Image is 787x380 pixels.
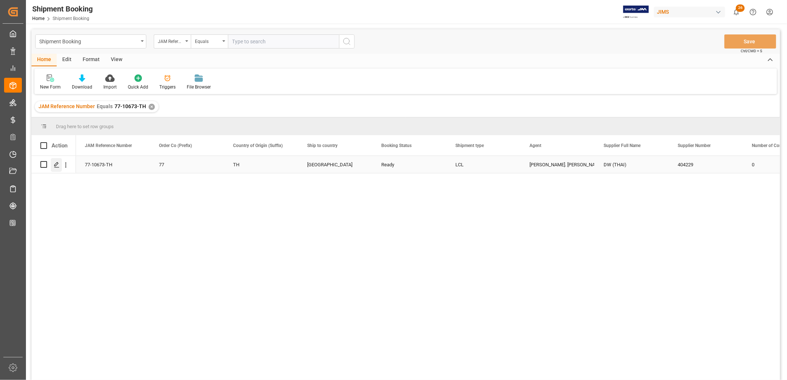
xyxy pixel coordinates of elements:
[736,4,745,12] span: 26
[529,143,541,148] span: Agent
[57,54,77,66] div: Edit
[654,5,728,19] button: JIMS
[35,34,146,49] button: open menu
[187,84,211,90] div: File Browser
[741,48,762,54] span: Ctrl/CMD + S
[77,54,105,66] div: Format
[154,34,191,49] button: open menu
[32,3,93,14] div: Shipment Booking
[39,103,95,109] span: JAM Reference Number
[595,156,669,173] div: DW (THAI)
[56,124,114,129] span: Drag here to set row groups
[76,156,150,173] div: 77-10673-TH
[233,143,283,148] span: Country of Origin (Suffix)
[159,156,215,173] div: 77
[728,4,745,20] button: show 26 new notifications
[158,36,183,45] div: JAM Reference Number
[105,54,128,66] div: View
[381,156,438,173] div: Ready
[307,143,338,148] span: Ship to country
[724,34,776,49] button: Save
[381,143,412,148] span: Booking Status
[103,84,117,90] div: Import
[191,34,228,49] button: open menu
[32,16,44,21] a: Home
[40,84,61,90] div: New Form
[149,104,155,110] div: ✕
[669,156,743,173] div: 404229
[39,36,138,46] div: Shipment Booking
[529,156,586,173] div: [PERSON_NAME]. [PERSON_NAME]
[228,34,339,49] input: Type to search
[159,143,192,148] span: Order Co (Prefix)
[654,7,725,17] div: JIMS
[678,143,711,148] span: Supplier Number
[604,143,641,148] span: Supplier Full Name
[114,103,146,109] span: 77-10673-TH
[307,156,363,173] div: [GEOGRAPHIC_DATA]
[159,84,176,90] div: Triggers
[455,143,484,148] span: Shipment type
[85,143,132,148] span: JAM Reference Number
[339,34,355,49] button: search button
[31,156,76,173] div: Press SPACE to select this row.
[31,54,57,66] div: Home
[52,142,67,149] div: Action
[72,84,92,90] div: Download
[745,4,761,20] button: Help Center
[233,156,289,173] div: TH
[623,6,649,19] img: Exertis%20JAM%20-%20Email%20Logo.jpg_1722504956.jpg
[195,36,220,45] div: Equals
[97,103,113,109] span: Equals
[128,84,148,90] div: Quick Add
[455,156,512,173] div: LCL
